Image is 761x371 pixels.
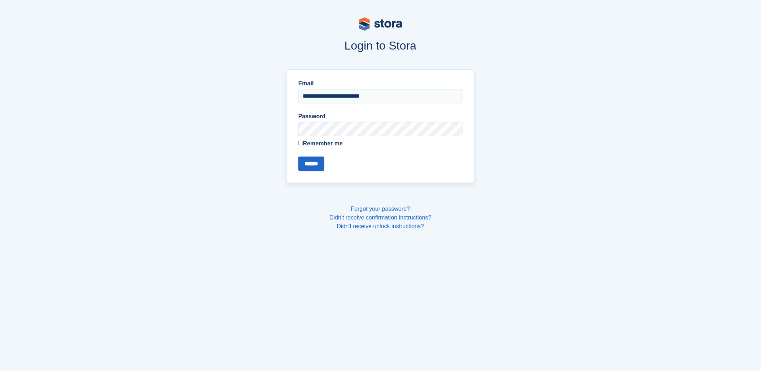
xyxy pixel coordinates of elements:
a: Didn't receive confirmation instructions? [329,214,431,221]
a: Forgot your password? [351,206,410,212]
a: Didn't receive unlock instructions? [337,223,424,229]
label: Remember me [298,139,463,148]
label: Password [298,112,463,121]
img: stora-logo-53a41332b3708ae10de48c4981b4e9114cc0af31d8433b30ea865607fb682f29.svg [359,17,402,31]
h1: Login to Stora [149,39,613,52]
label: Email [298,79,463,88]
input: Remember me [298,141,303,145]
